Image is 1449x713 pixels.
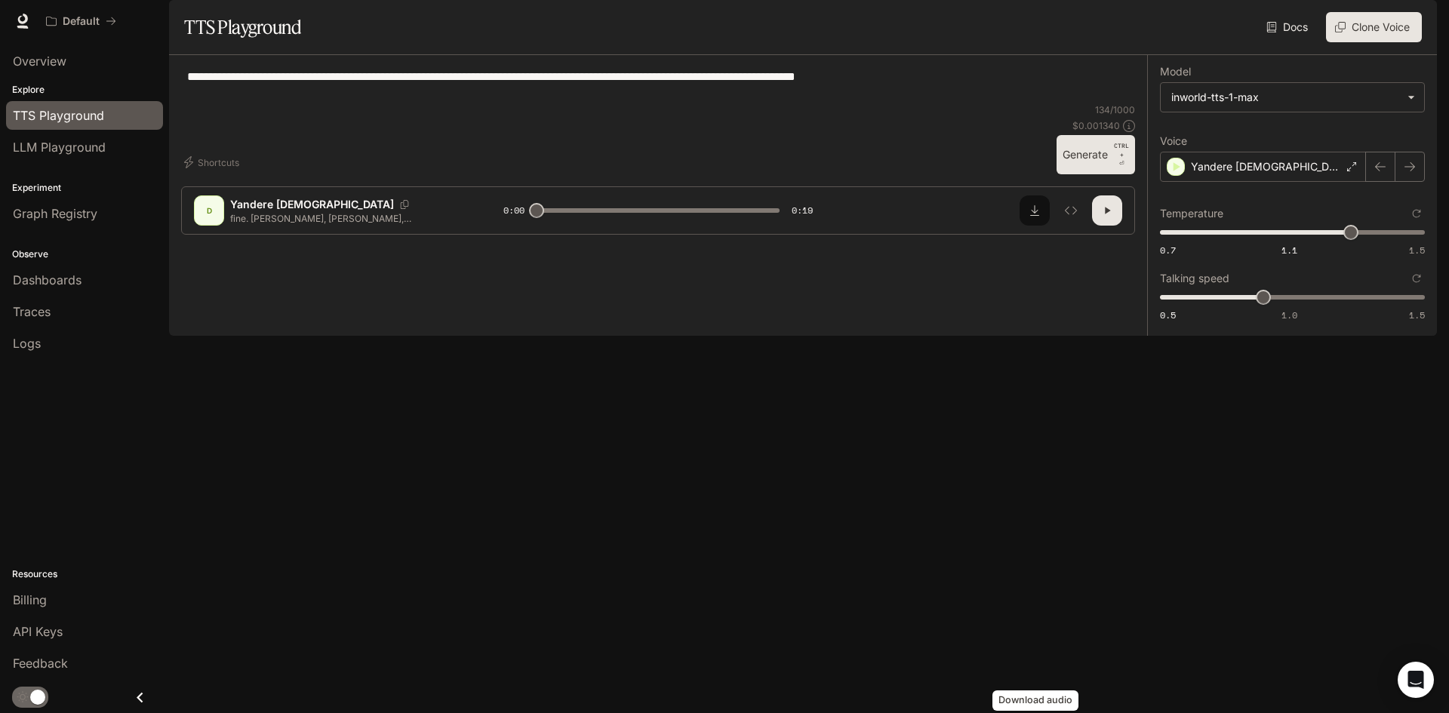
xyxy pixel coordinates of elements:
[1409,309,1425,321] span: 1.5
[1326,12,1422,42] button: Clone Voice
[197,198,221,223] div: D
[1114,141,1129,168] p: ⏎
[1281,309,1297,321] span: 1.0
[1114,141,1129,159] p: CTRL +
[1191,159,1341,174] p: Yandere [DEMOGRAPHIC_DATA]
[1160,66,1191,77] p: Model
[1056,195,1086,226] button: Inspect
[184,12,301,42] h1: TTS Playground
[1171,90,1400,105] div: inworld-tts-1-max
[1409,244,1425,257] span: 1.5
[1095,103,1135,116] p: 134 / 1000
[39,6,123,36] button: All workspaces
[1160,273,1229,284] p: Talking speed
[1398,662,1434,698] div: Open Intercom Messenger
[1160,136,1187,146] p: Voice
[1160,309,1176,321] span: 0.5
[1161,83,1424,112] div: inworld-tts-1-max
[1072,119,1120,132] p: $ 0.001340
[792,203,813,218] span: 0:19
[1020,195,1050,226] button: Download audio
[230,197,394,212] p: Yandere [DEMOGRAPHIC_DATA]
[1160,208,1223,219] p: Temperature
[230,212,467,225] p: fine. [PERSON_NAME], [PERSON_NAME], [PERSON_NAME], [PERSON_NAME], [PERSON_NAME], [PERSON_NAME], [...
[181,150,245,174] button: Shortcuts
[1057,135,1135,174] button: GenerateCTRL +⏎
[1160,244,1176,257] span: 0.7
[394,200,415,209] button: Copy Voice ID
[1408,270,1425,287] button: Reset to default
[1408,205,1425,222] button: Reset to default
[1263,12,1314,42] a: Docs
[992,690,1078,711] div: Download audio
[503,203,525,218] span: 0:00
[1281,244,1297,257] span: 1.1
[63,15,100,28] p: Default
